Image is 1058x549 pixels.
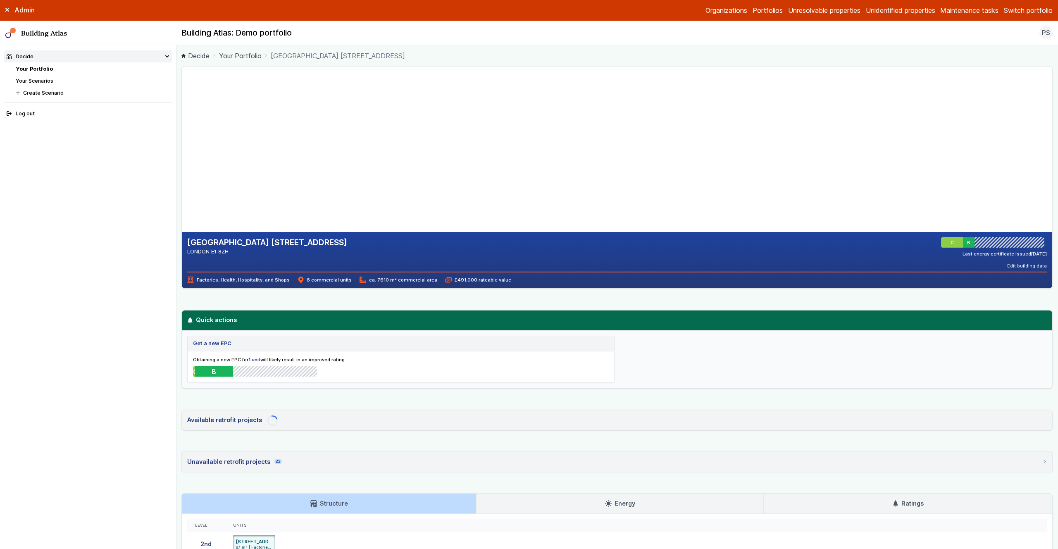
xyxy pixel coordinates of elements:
h3: Available retrofit projects [187,415,262,425]
h2: Building Atlas: Demo portfolio [181,28,292,38]
strong: 1 unit [248,357,260,363]
button: Create Scenario [13,87,172,99]
button: Switch portfolio [1004,5,1053,15]
p: Obtaining a new EPC for will likely result in an improved rating. [193,356,609,363]
div: Last energy certificate issued [963,251,1047,257]
span: ca. 7610 m² commercial area [360,277,437,283]
a: Unresolvable properties [788,5,860,15]
h6: [STREET_ADDRESS] [236,538,272,545]
a: Available retrofit projects [181,410,1053,430]
a: Decide [181,51,210,61]
summary: Unavailable retrofit projects22 [182,452,1052,472]
button: Edit building data [1007,263,1047,269]
span: 22 [274,459,282,464]
div: Level [195,523,217,528]
span: [GEOGRAPHIC_DATA] [STREET_ADDRESS] [271,51,405,61]
a: Maintenance tasks [940,5,998,15]
address: LONDON E1 8ZH [187,248,347,255]
button: Log out [4,108,172,120]
h2: [GEOGRAPHIC_DATA] [STREET_ADDRESS] [187,237,347,248]
a: Unidentified properties [866,5,935,15]
h3: Structure [310,499,348,508]
button: PS [1039,26,1053,39]
div: Unavailable retrofit projects [187,457,282,466]
span: £491,000 rateable value [445,277,511,283]
img: main-0bbd2752.svg [5,28,16,38]
a: Portfolios [753,5,783,15]
span: B [968,239,971,246]
span: Factories, Health, Hospitality, and Shops [187,277,289,283]
span: C [951,239,954,246]
h3: Ratings [892,499,924,508]
a: Your Scenarios [16,78,53,84]
a: Your Portfolio [219,51,262,61]
div: Units [233,523,1039,528]
a: Structure [182,494,476,513]
a: Your Portfolio [16,66,53,72]
time: [DATE] [1031,251,1047,257]
div: Decide [7,53,33,60]
a: Organizations [705,5,747,15]
span: B [212,367,217,376]
summary: Decide [4,50,172,62]
a: Ratings [764,494,1052,513]
span: PS [1042,28,1050,38]
h5: Get a new EPC [193,339,231,347]
a: Energy [477,494,763,513]
span: C [193,367,195,376]
h3: Quick actions [187,315,1048,325]
h3: Energy [605,499,635,508]
span: 6 commercial units [298,277,352,283]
